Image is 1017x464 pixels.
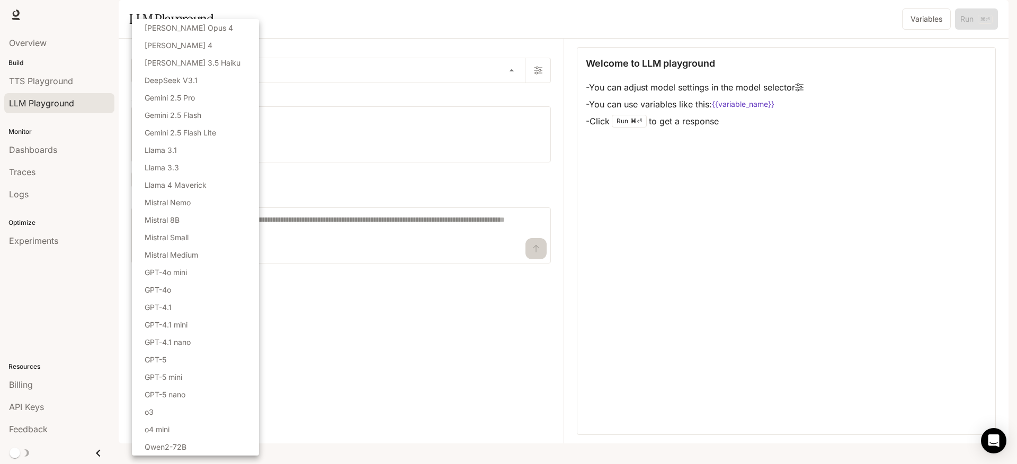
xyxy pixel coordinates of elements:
p: Gemini 2.5 Flash Lite [145,127,216,138]
p: Llama 3.1 [145,144,177,156]
p: Gemini 2.5 Pro [145,92,195,103]
p: [PERSON_NAME] 4 [145,40,212,51]
p: GPT-5 [145,354,166,365]
p: Mistral Medium [145,249,198,260]
p: Llama 3.3 [145,162,179,173]
p: Qwen2-72B [145,441,186,452]
p: Mistral Nemo [145,197,191,208]
p: GPT-4.1 nano [145,336,191,348]
p: GPT-4o [145,284,171,295]
p: DeepSeek V3.1 [145,75,198,86]
p: GPT-4.1 [145,302,172,313]
p: GPT-4o mini [145,267,187,278]
p: Gemini 2.5 Flash [145,110,201,121]
p: GPT-5 nano [145,389,185,400]
p: GPT-5 mini [145,371,182,383]
p: [PERSON_NAME] Opus 4 [145,22,233,33]
p: Mistral Small [145,232,189,243]
p: [PERSON_NAME] 3.5 Haiku [145,57,240,68]
p: GPT-4.1 mini [145,319,188,330]
p: Mistral 8B [145,214,180,225]
p: o3 [145,406,154,417]
p: o4 mini [145,424,169,435]
p: Llama 4 Maverick [145,179,207,190]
